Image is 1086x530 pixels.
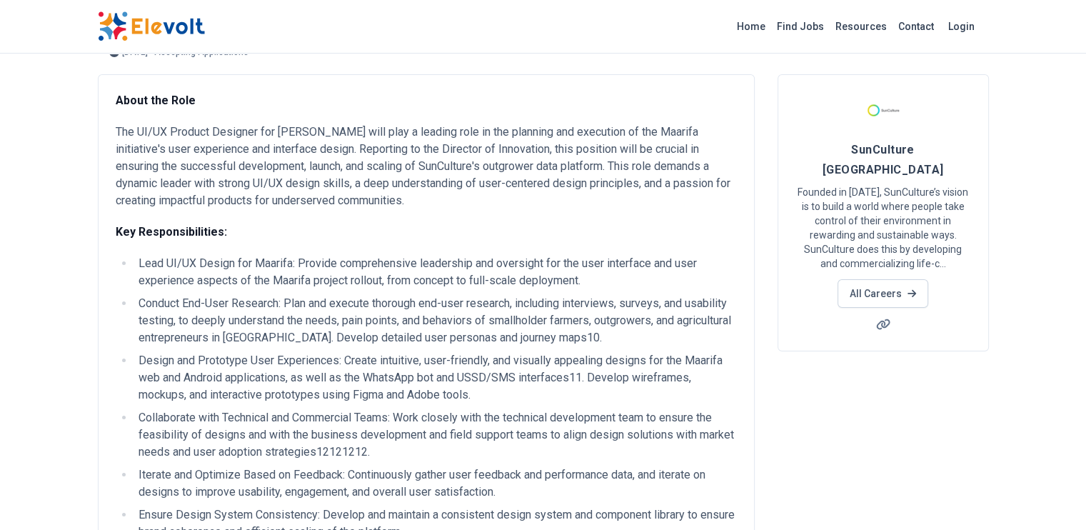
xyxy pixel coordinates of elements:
img: SunCulture Kenya [865,92,901,128]
a: All Careers [838,279,928,308]
a: Find Jobs [771,15,830,38]
li: Design and Prototype User Experiences: Create intuitive, user-friendly, and visually appealing de... [134,352,737,404]
span: SunCulture [GEOGRAPHIC_DATA] [823,143,944,176]
p: Founded in [DATE], SunCulture’s vision is to build a world where people take control of their env... [795,185,971,271]
a: Login [940,12,983,41]
a: Contact [893,15,940,38]
li: Iterate and Optimize Based on Feedback: Continuously gather user feedback and performance data, a... [134,466,737,501]
li: Conduct End-User Research: Plan and execute thorough end-user research, including interviews, sur... [134,295,737,346]
p: - Accepting Applications [151,48,248,56]
li: Lead UI/UX Design for Maarifa: Provide comprehensive leadership and oversight for the user interf... [134,255,737,289]
span: [DATE] [122,48,148,56]
strong: Key Responsibilities: [116,225,227,239]
img: Elevolt [98,11,205,41]
a: Resources [830,15,893,38]
p: The UI/UX Product Designer for [PERSON_NAME] will play a leading role in the planning and executi... [116,124,737,209]
strong: About the Role [116,94,196,107]
iframe: Chat Widget [1015,461,1086,530]
li: Collaborate with Technical and Commercial Teams: Work closely with the technical development team... [134,409,737,461]
a: Home [731,15,771,38]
